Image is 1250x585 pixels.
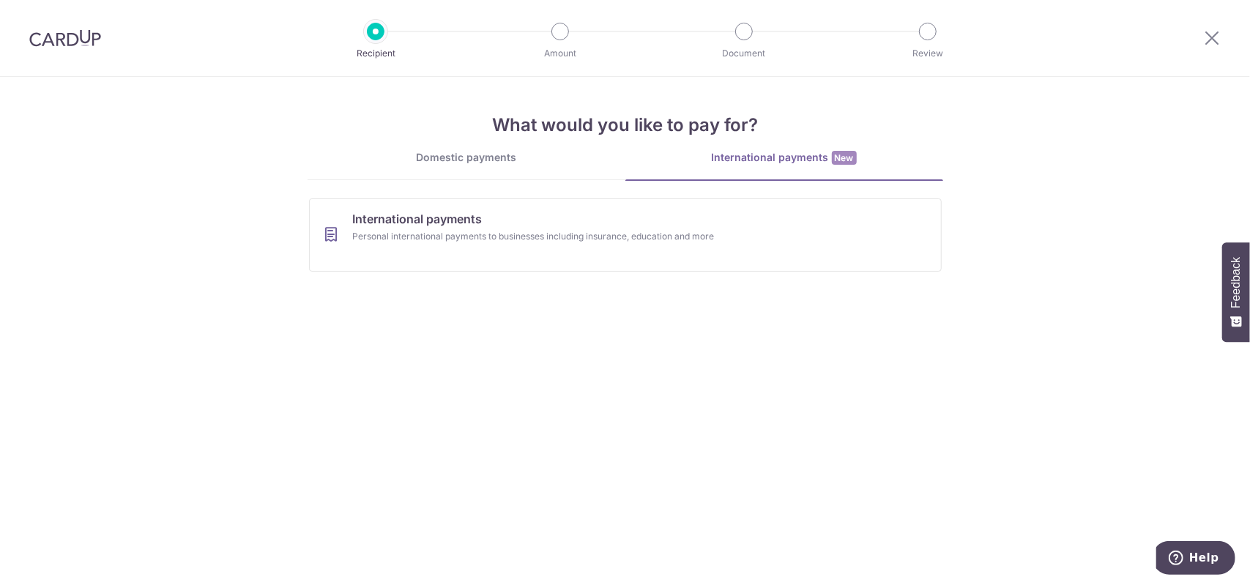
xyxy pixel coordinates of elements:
img: CardUp [29,29,101,47]
h4: What would you like to pay for? [308,112,943,138]
button: Feedback - Show survey [1222,242,1250,342]
p: Recipient [321,46,430,61]
div: International payments [625,150,943,165]
span: New [832,151,857,165]
p: Review [874,46,982,61]
span: International payments [353,210,483,228]
span: Feedback [1229,257,1243,308]
p: Amount [506,46,614,61]
iframe: Opens a widget where you can find more information [1156,541,1235,578]
p: Document [690,46,798,61]
div: Personal international payments to businesses including insurance, education and more [353,229,859,244]
a: International paymentsPersonal international payments to businesses including insurance, educatio... [309,198,942,272]
div: Domestic payments [308,150,625,165]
